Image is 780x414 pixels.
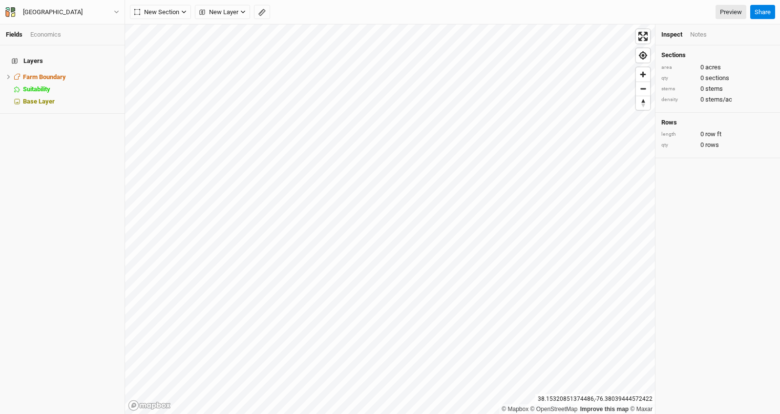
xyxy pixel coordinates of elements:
a: Mapbox [502,406,528,413]
div: Notes [690,30,707,39]
div: area [661,64,696,71]
a: OpenStreetMap [530,406,578,413]
div: qty [661,142,696,149]
canvas: Map [125,24,655,414]
div: Base Layer [23,98,119,105]
button: [GEOGRAPHIC_DATA] [5,7,120,18]
div: [GEOGRAPHIC_DATA] [23,7,83,17]
div: qty [661,75,696,82]
span: Suitability [23,85,50,93]
div: 0 [661,84,774,93]
div: 0 [661,63,774,72]
div: Economics [30,30,61,39]
a: Improve this map [580,406,629,413]
button: Find my location [636,48,650,62]
h4: Layers [6,51,119,71]
div: Farm Boundary [23,73,119,81]
span: stems [705,84,723,93]
a: Mapbox logo [128,400,171,411]
button: New Section [130,5,191,20]
span: Base Layer [23,98,55,105]
span: rows [705,141,719,149]
span: New Layer [199,7,238,17]
div: length [661,131,696,138]
button: Enter fullscreen [636,29,650,43]
div: 0 [661,141,774,149]
span: sections [705,74,729,83]
div: 0 [661,74,774,83]
div: Inspect [661,30,682,39]
div: 0 [661,130,774,139]
h4: Rows [661,119,774,126]
button: New Layer [195,5,250,20]
button: Shortcut: M [254,5,270,20]
button: Reset bearing to north [636,96,650,110]
button: Zoom out [636,82,650,96]
span: New Section [134,7,179,17]
div: Kings Rest Farm [23,7,83,17]
div: 38.15320851374486 , -76.38039444572422 [535,394,655,404]
div: stems [661,85,696,93]
h4: Sections [661,51,774,59]
span: acres [705,63,721,72]
span: Farm Boundary [23,73,66,81]
div: density [661,96,696,103]
div: Suitability [23,85,119,93]
a: Maxar [630,406,653,413]
a: Fields [6,31,22,38]
button: Zoom in [636,67,650,82]
a: Preview [716,5,746,20]
button: Share [750,5,775,20]
span: stems/ac [705,95,732,104]
span: row ft [705,130,721,139]
div: 0 [661,95,774,104]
